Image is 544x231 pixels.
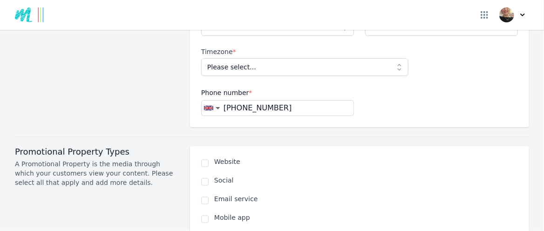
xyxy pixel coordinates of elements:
label: Social [214,176,518,185]
label: Website [214,157,518,167]
input: Enter a phone number [220,102,354,114]
span: Phone number [201,89,252,96]
span: ▼ [216,106,220,110]
label: Email service [214,195,518,204]
label: Timezone [201,47,408,56]
h3: Promotional Property Types [15,146,179,157]
label: Mobile app [214,213,518,223]
p: A Promotional Property is the media through which your customers view your content. Please select... [15,159,179,187]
